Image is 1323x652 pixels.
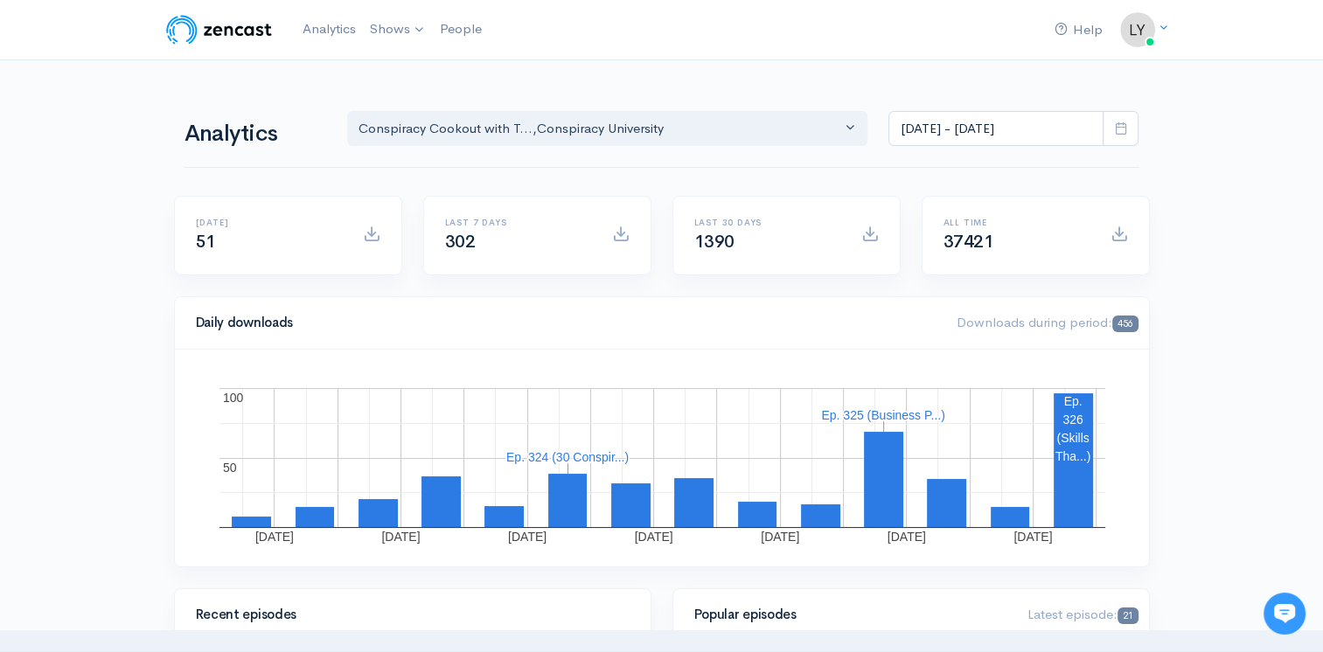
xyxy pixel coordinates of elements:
[761,530,799,544] text: [DATE]
[634,530,672,544] text: [DATE]
[14,134,336,170] button: New conversation
[1112,316,1138,332] span: 456
[381,530,420,544] text: [DATE]
[433,10,489,48] a: People
[445,218,591,227] h6: Last 7 days
[1055,449,1090,463] text: Tha...)
[694,231,735,253] span: 1390
[113,145,210,159] span: New conversation
[10,204,339,225] p: Find an answer quickly
[944,218,1090,227] h6: All time
[1063,394,1082,408] text: Ep.
[363,10,433,49] a: Shows
[196,218,342,227] h6: [DATE]
[185,121,326,147] h1: Analytics
[1048,11,1110,49] a: Help
[1120,12,1155,47] img: ...
[196,231,216,253] span: 51
[508,530,547,544] text: [DATE]
[821,408,944,422] text: Ep. 325 (Business P...)
[347,111,868,147] button: Conspiracy Cookout with T..., Conspiracy University
[196,371,1128,545] svg: A chart.
[957,314,1138,330] span: Downloads during period:
[1118,607,1138,624] span: 21
[359,119,841,139] div: Conspiracy Cookout with T... , Conspiracy University
[445,231,476,253] span: 302
[888,111,1104,147] input: analytics date range selector
[164,12,275,47] img: ZenCast Logo
[196,316,937,330] h4: Daily downloads
[505,450,628,464] text: Ep. 324 (30 Conspir...)
[1264,593,1306,635] iframe: gist-messenger-bubble-iframe
[694,218,840,227] h6: Last 30 days
[38,232,325,267] input: Search articles
[254,530,293,544] text: [DATE]
[196,607,619,622] h4: Recent episodes
[223,461,237,475] text: 50
[1027,606,1138,622] span: Latest episode:
[944,231,994,253] span: 37421
[296,10,363,48] a: Analytics
[223,391,244,405] text: 100
[694,607,1007,622] h4: Popular episodes
[887,530,925,544] text: [DATE]
[1013,530,1052,544] text: [DATE]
